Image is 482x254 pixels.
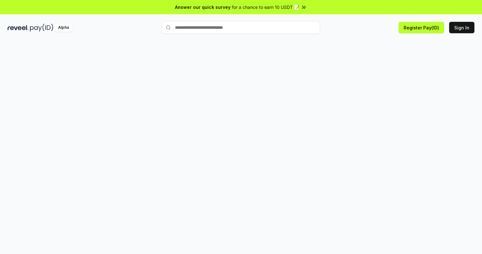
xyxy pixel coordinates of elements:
[449,22,474,33] button: Sign In
[232,4,299,10] span: for a chance to earn 10 USDT 📝
[175,4,231,10] span: Answer our quick survey
[55,24,72,32] div: Alpha
[8,24,29,32] img: reveel_dark
[399,22,444,33] button: Register Pay(ID)
[30,24,53,32] img: pay_id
